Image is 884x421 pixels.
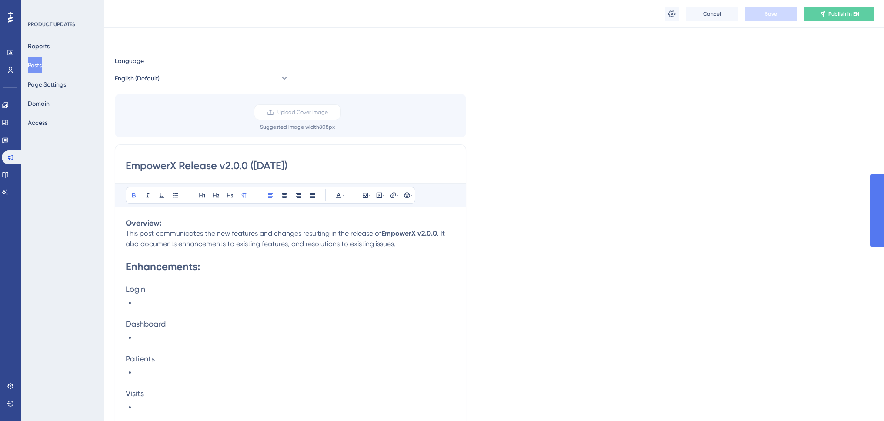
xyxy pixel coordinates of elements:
button: Posts [28,57,42,73]
strong: EmpowerX v2.0.0 [381,229,437,237]
span: Cancel [703,10,721,17]
span: Login [126,284,145,294]
iframe: UserGuiding AI Assistant Launcher [847,387,874,413]
strong: Enhancements: [126,260,200,273]
span: Patients [126,354,155,363]
div: Suggested image width 808 px [260,124,335,130]
input: Post Title [126,159,455,173]
span: Language [115,56,144,66]
span: Save [765,10,777,17]
strong: Overview: [126,218,162,228]
button: Page Settings [28,77,66,92]
span: Dashboard [126,319,166,328]
div: PRODUCT UPDATES [28,21,75,28]
button: Access [28,115,47,130]
span: This post communicates the new features and changes resulting in the release of [126,229,381,237]
button: Publish in EN [804,7,874,21]
button: Save [745,7,797,21]
span: Upload Cover Image [277,109,328,116]
button: Domain [28,96,50,111]
button: English (Default) [115,70,289,87]
span: English (Default) [115,73,160,84]
span: Publish in EN [828,10,859,17]
button: Reports [28,38,50,54]
button: Cancel [686,7,738,21]
span: Visits [126,389,144,398]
